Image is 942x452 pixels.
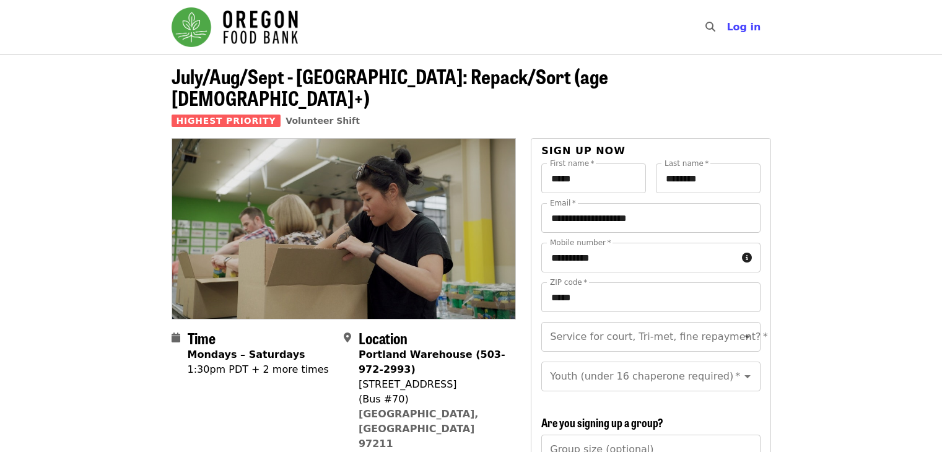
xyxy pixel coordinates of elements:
[726,21,761,33] span: Log in
[541,282,760,312] input: ZIP code
[717,15,770,40] button: Log in
[541,145,626,157] span: Sign up now
[550,160,595,167] label: First name
[550,239,611,246] label: Mobile number
[344,332,351,344] i: map-marker-alt icon
[541,163,646,193] input: First name
[541,203,760,233] input: Email
[359,327,408,349] span: Location
[742,252,752,264] i: circle-info icon
[739,368,756,385] button: Open
[172,61,608,112] span: July/Aug/Sept - [GEOGRAPHIC_DATA]: Repack/Sort (age [DEMOGRAPHIC_DATA]+)
[723,12,733,42] input: Search
[172,7,298,47] img: Oregon Food Bank - Home
[172,332,180,344] i: calendar icon
[359,349,505,375] strong: Portland Warehouse (503-972-2993)
[188,362,329,377] div: 1:30pm PDT + 2 more times
[359,408,479,450] a: [GEOGRAPHIC_DATA], [GEOGRAPHIC_DATA] 97211
[359,392,506,407] div: (Bus #70)
[188,349,305,360] strong: Mondays – Saturdays
[541,414,663,430] span: Are you signing up a group?
[739,328,756,346] button: Open
[705,21,715,33] i: search icon
[550,199,576,207] label: Email
[172,115,281,127] span: Highest Priority
[656,163,761,193] input: Last name
[286,116,360,126] a: Volunteer Shift
[665,160,709,167] label: Last name
[188,327,216,349] span: Time
[172,139,516,318] img: July/Aug/Sept - Portland: Repack/Sort (age 8+) organized by Oregon Food Bank
[541,243,736,272] input: Mobile number
[359,377,506,392] div: [STREET_ADDRESS]
[550,279,587,286] label: ZIP code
